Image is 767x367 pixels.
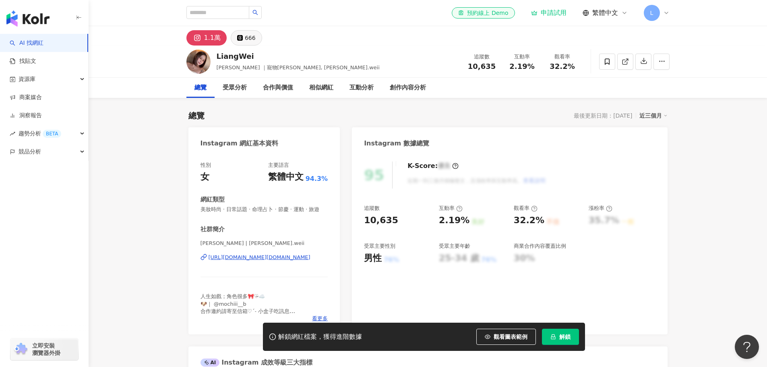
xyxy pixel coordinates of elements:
[13,343,29,356] img: chrome extension
[364,252,382,265] div: 男性
[201,225,225,234] div: 社群簡介
[223,83,247,93] div: 受眾分析
[32,342,60,357] span: 立即安裝 瀏覽器外掛
[252,10,258,15] span: search
[201,359,220,367] div: AI
[592,8,618,17] span: 繁體中文
[550,334,556,340] span: lock
[514,243,566,250] div: 商業合作內容覆蓋比例
[19,70,35,88] span: 資源庫
[209,254,310,261] div: [URL][DOMAIN_NAME][DOMAIN_NAME]
[589,205,612,212] div: 漲粉率
[306,174,328,183] span: 94.3%
[452,7,515,19] a: 預約線上 Demo
[10,93,42,102] a: 商案媒合
[19,143,41,161] span: 競品分析
[10,112,42,120] a: 洞察報告
[514,214,544,227] div: 32.2%
[574,112,632,119] div: 最後更新日期：[DATE]
[309,83,333,93] div: 相似網紅
[639,110,668,121] div: 近三個月
[514,205,538,212] div: 觀看率
[201,162,211,169] div: 性別
[439,205,463,212] div: 互動率
[231,30,262,46] button: 666
[10,57,36,65] a: 找貼文
[10,338,78,360] a: chrome extension立即安裝 瀏覽器外掛
[19,124,61,143] span: 趨勢分析
[467,53,497,61] div: 追蹤數
[278,333,362,341] div: 解鎖網紅檔案，獲得進階數據
[194,83,207,93] div: 總覽
[407,162,459,170] div: K-Score :
[10,39,43,47] a: searchAI 找網紅
[650,8,653,17] span: L
[547,53,578,61] div: 觀看率
[43,130,61,138] div: BETA
[245,32,256,44] div: 666
[476,329,536,345] button: 觀看圖表範例
[349,83,374,93] div: 互動分析
[268,171,304,183] div: 繁體中文
[201,206,328,213] span: 美妝時尚 · 日常話題 · 命理占卜 · 節慶 · 運動 · 旅遊
[312,315,328,322] span: 看更多
[507,53,538,61] div: 互動率
[439,214,469,227] div: 2.19%
[364,243,395,250] div: 受眾主要性別
[186,30,227,46] button: 1.1萬
[201,240,328,247] span: [PERSON_NAME] | [PERSON_NAME].weii
[201,358,312,367] div: Instagram 成效等級三大指標
[364,214,398,227] div: 10,635
[364,205,380,212] div: 追蹤數
[268,162,289,169] div: 主要語言
[201,195,225,204] div: 網紅類型
[364,139,429,148] div: Instagram 數據總覽
[509,62,534,70] span: 2.19%
[439,243,470,250] div: 受眾主要年齡
[531,9,566,17] a: 申請試用
[10,131,15,137] span: rise
[201,139,279,148] div: Instagram 網紅基本資料
[550,62,575,70] span: 32.2%
[542,329,579,345] button: 解鎖
[217,64,380,70] span: [PERSON_NAME] ｜寵物[PERSON_NAME], [PERSON_NAME].weii
[494,334,527,340] span: 觀看圖表範例
[204,32,221,44] div: 1.1萬
[217,51,380,61] div: LiangWei
[188,110,205,121] div: 總覽
[263,83,293,93] div: 合作與價值
[6,10,50,27] img: logo
[201,293,304,321] span: 人生如戲；角色很多🎀♡̴☁️ 🐶｜ @mochiii__b 合作邀約請寄至信箱♡ˊ˗ 小盒子吃訊息 📩｜[EMAIL_ADDRESS][DOMAIN_NAME]
[201,171,209,183] div: 女
[468,62,496,70] span: 10,635
[458,9,508,17] div: 預約線上 Demo
[559,334,571,340] span: 解鎖
[201,254,328,261] a: [URL][DOMAIN_NAME][DOMAIN_NAME]
[186,50,211,74] img: KOL Avatar
[390,83,426,93] div: 創作內容分析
